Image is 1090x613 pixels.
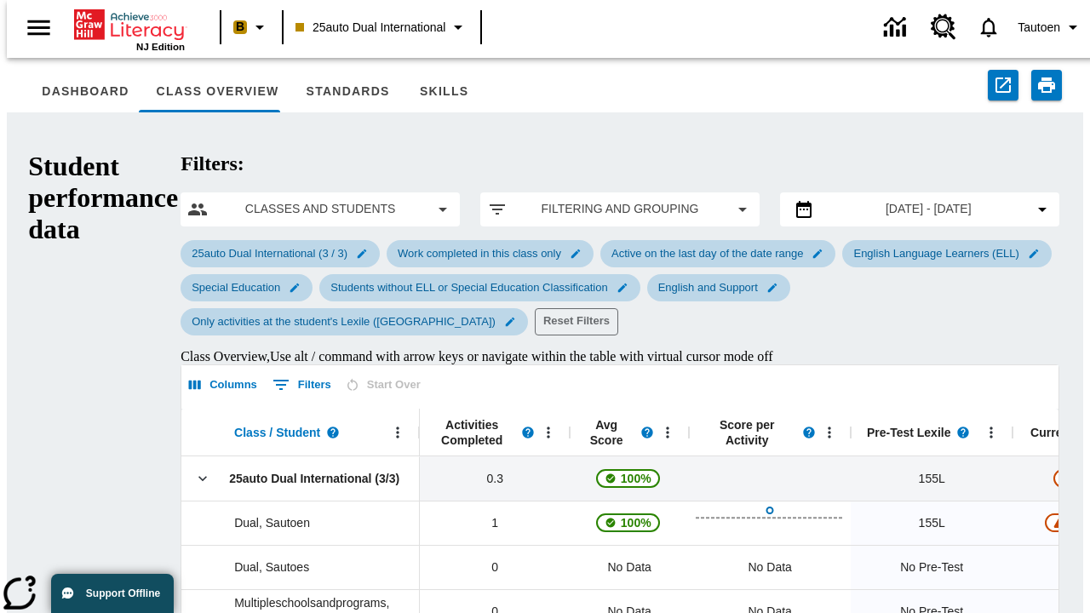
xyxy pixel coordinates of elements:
[900,559,963,576] span: No Pre-Test, Dual, Sautoes
[385,420,410,445] button: Open Menu
[842,240,1051,267] div: Edit English Language Learners (ELL) filter selected submenu item
[51,574,174,613] button: Support Offline
[234,425,320,440] span: Class / Student
[289,12,475,43] button: Class: 25auto Dual International, Select your class
[740,550,800,584] div: No Data, Dual, Sautoes
[787,199,1053,220] button: Select the date range menu item
[647,274,790,301] div: Edit English and Support filter selected submenu item
[570,545,689,589] div: No Data, Dual, Sautoes
[420,456,570,501] div: 0.3, 25auto Dual International (3/3)
[1018,19,1060,37] span: Tautoen
[796,420,822,445] button: Read more about Score per Activity
[648,281,768,294] span: English and Support
[578,417,634,448] span: Avg Score
[919,470,945,488] span: 155 Lexile, 25auto Dual International (3/3)
[570,456,689,501] div: , 100%, This student's Average First Try Score 100% is above 75%, 25auto Dual International (3/3)
[86,587,160,599] span: Support Offline
[181,247,358,260] span: 25auto Dual International (3 / 3)
[420,545,570,589] div: 0, Dual, Sautoes
[988,70,1018,100] button: Export to CSV
[614,463,658,494] span: 100%
[194,470,211,487] svg: Click here to collapse the class row
[181,349,1059,364] div: Class Overview , Use alt / command with arrow keys or navigate within the table with virtual curs...
[599,550,660,585] span: No Data
[236,16,244,37] span: B
[536,420,561,445] button: Open Menu
[268,371,336,398] button: Show filters
[181,281,290,294] span: Special Education
[634,420,660,445] button: Read more about the Average score
[14,3,64,53] button: Open side menu
[319,274,640,301] div: Edit Students without ELL or Special Education Classification filter selected submenu item
[886,200,972,218] span: [DATE] - [DATE]
[320,281,617,294] span: Students without ELL or Special Education Classification
[428,417,515,448] span: Activities Completed
[295,19,445,37] span: 25auto Dual International
[601,247,813,260] span: Active on the last day of the date range
[143,72,293,112] button: Class Overview
[696,507,844,539] button: Open Activity Tracker, Dual, Sautoen
[867,425,951,440] span: Pre-Test Lexile
[600,240,835,267] div: Edit Active on the last day of the date range filter selected submenu item
[234,514,310,531] span: Dual, Sautoen
[1011,12,1090,43] button: Profile/Settings
[181,315,506,328] span: Only activities at the student's Lexile ([GEOGRAPHIC_DATA])
[515,420,541,445] button: Read more about Activities Completed
[655,420,680,445] button: Open Menu
[487,199,753,220] button: Apply filters menu item
[486,470,502,488] span: 0.3
[874,4,921,51] a: Data Center
[491,559,498,576] span: 0
[187,199,453,220] button: Select classes and students menu item
[921,4,967,50] a: Resource Center, Will open in new tab
[817,420,842,445] button: Open Menu
[181,240,380,267] div: Edit 25auto Dual International (3 / 3) filter selected submenu item
[967,5,1011,49] a: Notifications
[1031,70,1062,100] button: Print
[136,42,185,52] span: NJ Edition
[491,514,498,532] span: 1
[919,514,945,532] span: 155 Lexile, Dual, Sautoen
[521,200,719,218] span: Filtering and Grouping
[181,274,313,301] div: Edit Special Education filter selected submenu item
[570,501,689,545] div: , 100%, This student's Average First Try Score 100% is above 75%, Dual, Sautoen
[185,372,261,398] button: Select columns
[74,6,185,52] div: Home
[221,200,419,218] span: Classes and Students
[234,559,309,576] span: Dual, Sautoes
[1032,199,1053,220] svg: Collapse Date Range Filter
[978,420,1004,445] button: Open Menu
[229,470,399,487] span: 25auto Dual International (3/3)
[697,417,796,448] span: Score per Activity
[614,507,658,538] span: 100%
[181,152,1059,175] h2: Filters:
[190,466,215,491] button: Click here to collapse the class row
[28,72,142,112] button: Dashboard
[181,308,528,335] div: Edit Only activities at the student's Lexile (Reading) filter selected submenu item
[293,72,404,112] button: Standards
[320,420,346,445] button: Read more about Class / Student
[420,501,570,545] div: 1, Dual, Sautoen
[843,247,1029,260] span: English Language Learners (ELL)
[950,420,976,445] button: Read more about Pre-Test Lexile
[387,240,594,267] div: Edit Work completed in this class only filter selected submenu item
[387,247,571,260] span: Work completed in this class only
[227,12,277,43] button: Boost Class color is peach. Change class color
[404,72,485,112] button: Skills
